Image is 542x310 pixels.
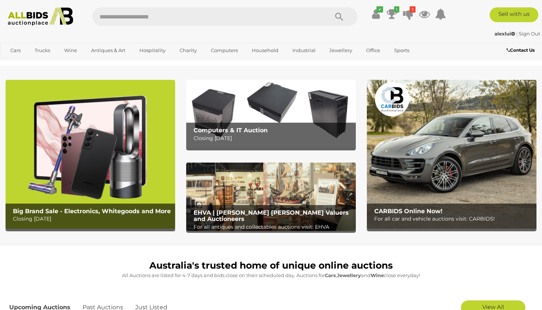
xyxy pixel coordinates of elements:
a: Big Brand Sale - Electronics, Whitegoods and More Big Brand Sale - Electronics, Whitegoods and Mo... [6,80,175,229]
i: 3 [410,6,416,13]
a: Sign Out [519,31,540,37]
img: Big Brand Sale - Electronics, Whitegoods and More [6,80,175,229]
a: Office [361,44,385,57]
b: Contact Us [507,47,535,53]
a: Contact Us [507,46,536,54]
a: Antiques & Art [86,44,130,57]
a: 1 [386,7,397,21]
a: Household [247,44,283,57]
p: Closing [DATE] [194,134,352,143]
i: 1 [394,6,399,13]
b: Big Brand Sale - Electronics, Whitegoods and More [13,208,171,215]
a: Industrial [288,44,320,57]
i: ✔ [376,6,383,13]
a: EHVA | Evans Hastings Valuers and Auctioneers EHVA | [PERSON_NAME] [PERSON_NAME] Valuers and Auct... [186,163,356,231]
strong: Jewellery [337,272,361,278]
span: | [516,31,518,37]
a: [GEOGRAPHIC_DATA] [6,57,67,69]
a: Sell with us [490,7,538,22]
p: Closing [DATE] [13,214,172,224]
img: Computers & IT Auction [186,80,356,148]
a: Computers & IT Auction Computers & IT Auction Closing [DATE] [186,80,356,148]
a: Cars [6,44,25,57]
a: Jewellery [324,44,357,57]
img: EHVA | Evans Hastings Valuers and Auctioneers [186,163,356,231]
strong: Wine [371,272,384,278]
b: Computers & IT Auction [194,127,268,134]
img: Allbids.com.au [4,7,77,26]
b: CARBIDS Online Now! [374,208,442,215]
a: Sports [389,44,414,57]
a: Wine [59,44,82,57]
a: ✔ [370,7,381,21]
a: CARBIDS Online Now! CARBIDS Online Now! For all car and vehicle auctions visit: CARBIDS! [367,80,536,229]
a: Hospitality [135,44,170,57]
a: 3 [403,7,414,21]
p: For all car and vehicle auctions visit: CARBIDS! [374,214,533,224]
b: EHVA | [PERSON_NAME] [PERSON_NAME] Valuers and Auctioneers [194,209,349,223]
img: CARBIDS Online Now! [367,80,536,229]
a: Trucks [30,44,55,57]
a: Computers [206,44,243,57]
a: alexlui [494,31,516,37]
strong: alexlui [494,31,515,37]
a: Charity [175,44,202,57]
h1: Australia's trusted home of unique online auctions [9,260,533,271]
button: Search [321,7,358,26]
strong: Cars [325,272,336,278]
p: All Auctions are listed for 4-7 days and bids close on their scheduled day. Auctions for , and cl... [9,271,533,280]
p: For all antiques and collectables auctions visit: EHVA [194,222,352,232]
